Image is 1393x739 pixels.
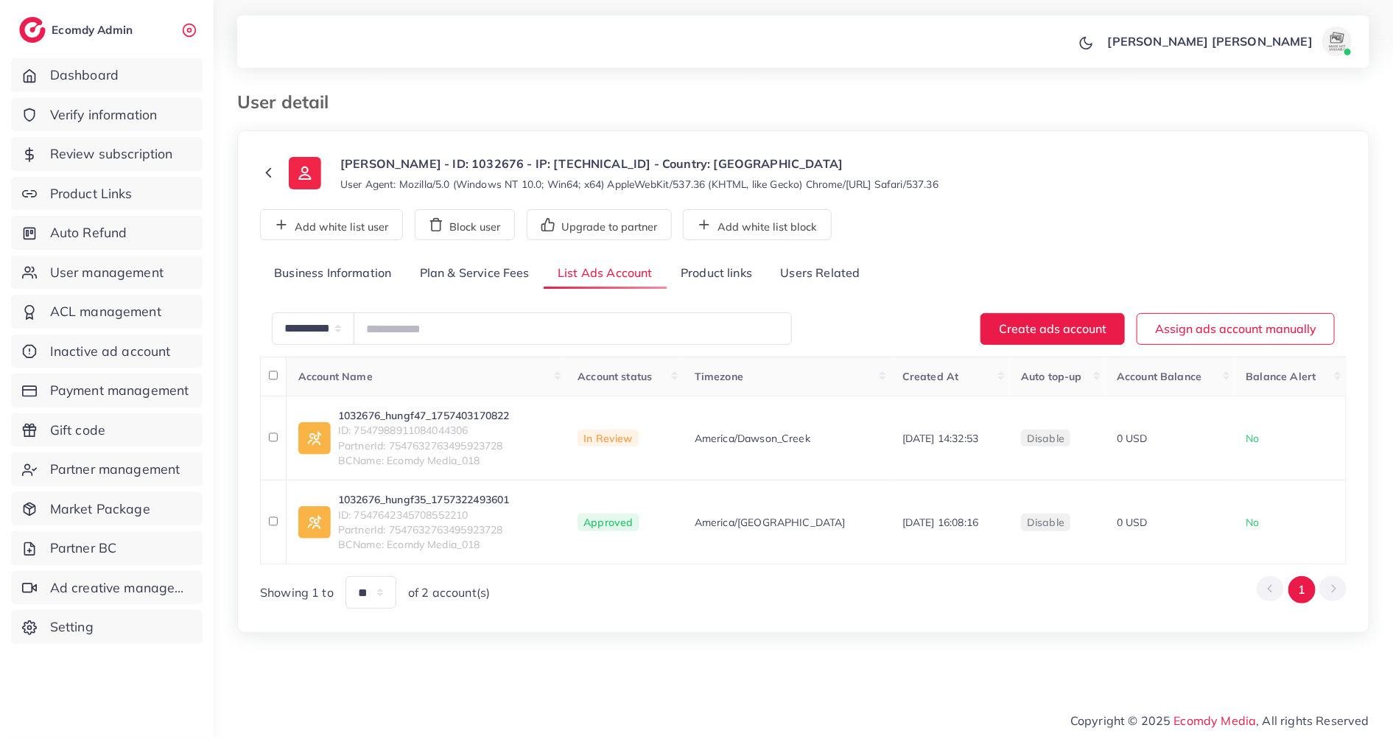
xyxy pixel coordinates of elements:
[289,157,321,189] img: ic-user-info.36bf1079.svg
[11,413,203,447] a: Gift code
[50,66,119,85] span: Dashboard
[695,515,846,530] span: America/[GEOGRAPHIC_DATA]
[50,381,189,400] span: Payment management
[1174,713,1257,728] a: Ecomdy Media
[260,258,406,290] a: Business Information
[338,423,510,438] span: ID: 7547988911084044306
[11,98,203,132] a: Verify information
[578,430,638,447] span: In Review
[1027,516,1064,529] span: disable
[1288,576,1316,603] button: Go to page 1
[695,431,810,446] span: America/Dawson_Creek
[902,516,978,529] span: [DATE] 16:08:16
[338,408,510,423] a: 1032676_hungf47_1757403170822
[11,335,203,368] a: Inactive ad account
[1117,432,1148,445] span: 0 USD
[11,177,203,211] a: Product Links
[50,263,164,282] span: User management
[1246,516,1260,529] span: No
[11,374,203,407] a: Payment management
[695,370,743,383] span: Timezone
[298,506,331,539] img: ic-ad-info.7fc67b75.svg
[1137,313,1335,345] button: Assign ads account manually
[980,313,1125,345] button: Create ads account
[683,209,832,240] button: Add white list block
[1322,27,1352,56] img: avatar
[50,105,158,125] span: Verify information
[902,370,959,383] span: Created At
[408,584,490,601] span: of 2 account(s)
[11,531,203,565] a: Partner BC
[1027,432,1064,445] span: disable
[11,610,203,644] a: Setting
[298,422,331,455] img: ic-ad-info.7fc67b75.svg
[1246,432,1260,445] span: No
[1117,516,1148,529] span: 0 USD
[1257,576,1347,603] ul: Pagination
[338,492,510,507] a: 1032676_hungf35_1757322493601
[1246,370,1316,383] span: Balance Alert
[11,58,203,92] a: Dashboard
[50,460,180,479] span: Partner management
[11,137,203,171] a: Review subscription
[667,258,766,290] a: Product links
[50,578,192,598] span: Ad creative management
[1257,712,1369,729] span: , All rights Reserved
[237,91,341,113] h3: User detail
[50,500,150,519] span: Market Package
[50,539,117,558] span: Partner BC
[52,23,136,37] h2: Ecomdy Admin
[338,522,510,537] span: PartnerId: 7547632763495923728
[1100,27,1358,56] a: [PERSON_NAME] [PERSON_NAME]avatar
[338,438,510,453] span: PartnerId: 7547632763495923728
[406,258,544,290] a: Plan & Service Fees
[50,421,105,440] span: Gift code
[578,514,639,531] span: Approved
[415,209,515,240] button: Block user
[1070,712,1369,729] span: Copyright © 2025
[50,223,127,242] span: Auto Refund
[50,617,94,637] span: Setting
[19,17,136,43] a: logoEcomdy Admin
[50,184,133,203] span: Product Links
[766,258,874,290] a: Users Related
[298,370,373,383] span: Account Name
[260,584,334,601] span: Showing 1 to
[340,177,938,192] small: User Agent: Mozilla/5.0 (Windows NT 10.0; Win64; x64) AppleWebKit/537.36 (KHTML, like Gecko) Chro...
[11,571,203,605] a: Ad creative management
[340,155,938,172] p: [PERSON_NAME] - ID: 1032676 - IP: [TECHNICAL_ID] - Country: [GEOGRAPHIC_DATA]
[260,209,403,240] button: Add white list user
[19,17,46,43] img: logo
[338,453,510,468] span: BCName: Ecomdy Media_018
[338,508,510,522] span: ID: 7547642345708552210
[11,295,203,329] a: ACL management
[578,370,652,383] span: Account status
[1117,370,1201,383] span: Account Balance
[50,144,173,164] span: Review subscription
[50,302,161,321] span: ACL management
[11,256,203,290] a: User management
[902,432,978,445] span: [DATE] 14:32:53
[11,492,203,526] a: Market Package
[1021,370,1082,383] span: Auto top-up
[1108,32,1313,50] p: [PERSON_NAME] [PERSON_NAME]
[50,342,171,361] span: Inactive ad account
[338,537,510,552] span: BCName: Ecomdy Media_018
[11,452,203,486] a: Partner management
[544,258,667,290] a: List Ads Account
[527,209,672,240] button: Upgrade to partner
[11,216,203,250] a: Auto Refund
